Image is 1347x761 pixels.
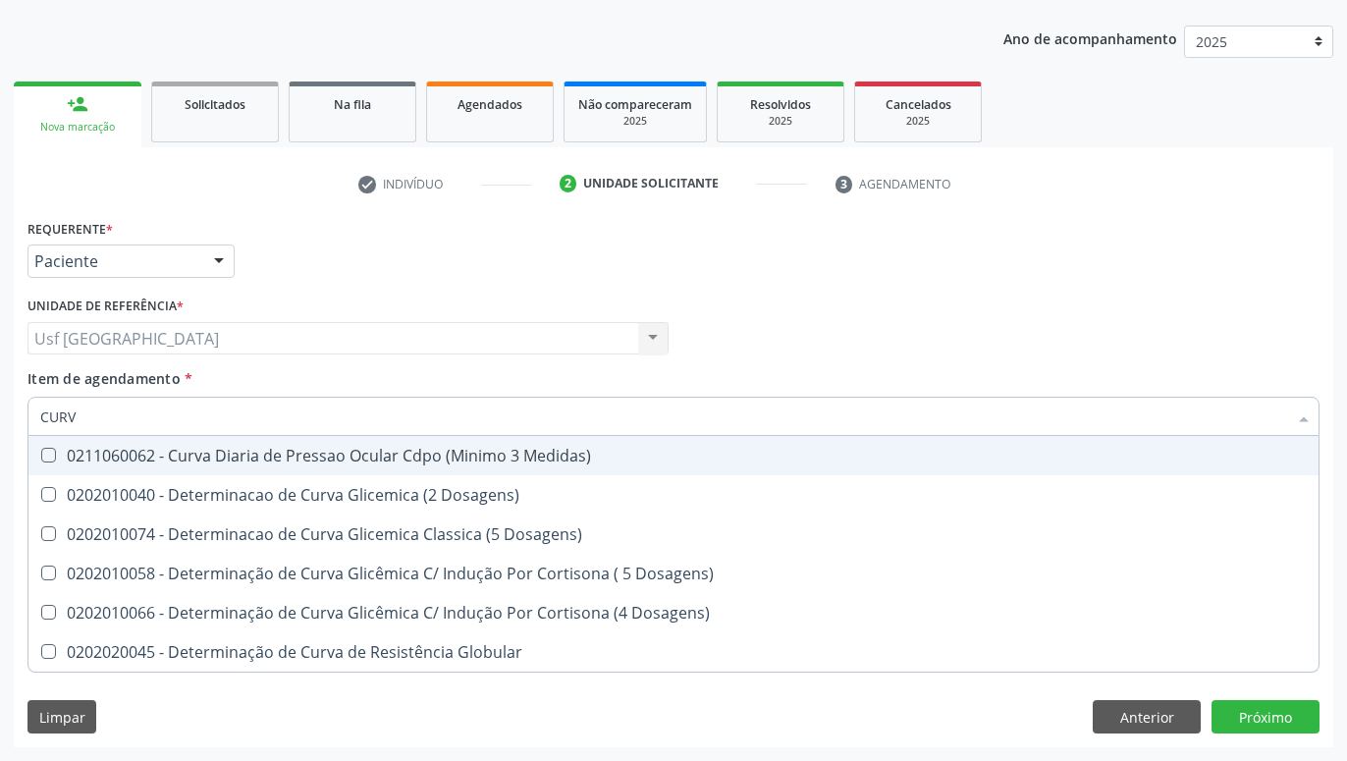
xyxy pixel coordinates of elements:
[578,114,692,129] div: 2025
[560,175,577,192] div: 2
[67,93,88,115] div: person_add
[185,96,245,113] span: Solicitados
[34,251,194,271] span: Paciente
[731,114,830,129] div: 2025
[27,214,113,245] label: Requerente
[750,96,811,113] span: Resolvidos
[40,605,1307,621] div: 0202010066 - Determinação de Curva Glicêmica C/ Indução Por Cortisona (4 Dosagens)
[27,120,128,135] div: Nova marcação
[869,114,967,129] div: 2025
[40,448,1307,463] div: 0211060062 - Curva Diaria de Pressao Ocular Cdpo (Minimo 3 Medidas)
[40,397,1287,436] input: Buscar por procedimentos
[40,566,1307,581] div: 0202010058 - Determinação de Curva Glicêmica C/ Indução Por Cortisona ( 5 Dosagens)
[40,644,1307,660] div: 0202020045 - Determinação de Curva de Resistência Globular
[886,96,951,113] span: Cancelados
[27,292,184,322] label: Unidade de referência
[583,175,719,192] div: Unidade solicitante
[40,526,1307,542] div: 0202010074 - Determinacao de Curva Glicemica Classica (5 Dosagens)
[1003,26,1177,50] p: Ano de acompanhamento
[1093,700,1201,734] button: Anterior
[1212,700,1320,734] button: Próximo
[458,96,522,113] span: Agendados
[334,96,371,113] span: Na fila
[578,96,692,113] span: Não compareceram
[27,369,181,388] span: Item de agendamento
[40,487,1307,503] div: 0202010040 - Determinacao de Curva Glicemica (2 Dosagens)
